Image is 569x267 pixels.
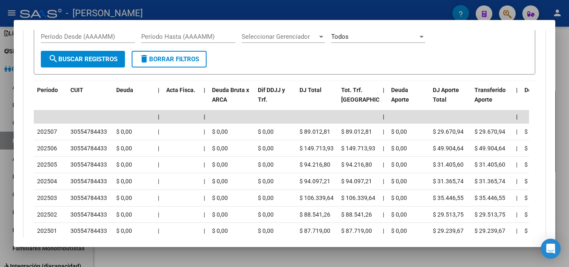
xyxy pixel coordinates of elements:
span: $ 0,00 [391,161,407,168]
span: | [383,195,384,201]
mat-icon: delete [139,54,149,64]
span: $ 0,00 [524,178,540,185]
span: $ 0,00 [116,161,132,168]
span: $ 35.446,55 [474,195,505,201]
span: | [204,87,205,93]
div: 30554784433 [70,193,107,203]
span: Acta Fisca. [166,87,195,93]
div: 30554784433 [70,226,107,236]
span: | [516,211,517,218]
span: $ 29.670,94 [474,128,505,135]
span: Deuda Bruta x ARCA [212,87,249,103]
span: 202501 [37,227,57,234]
div: 30554784433 [70,160,107,170]
span: $ 0,00 [212,128,228,135]
span: $ 29.513,75 [474,211,505,218]
span: $ 0,00 [212,161,228,168]
span: | [383,227,384,234]
div: 30554784433 [70,210,107,220]
datatable-header-cell: Período [34,81,67,118]
span: Todos [331,33,349,40]
datatable-header-cell: DJ Total [296,81,338,118]
span: | [158,195,159,201]
span: | [383,113,384,120]
span: $ 87.719,00 [341,227,372,234]
span: $ 0,00 [524,145,540,152]
span: $ 0,00 [391,211,407,218]
span: | [516,145,517,152]
datatable-header-cell: Acta Fisca. [163,81,200,118]
span: $ 0,00 [258,211,274,218]
span: 202506 [37,145,57,152]
span: $ 94.216,80 [341,161,372,168]
span: 202504 [37,178,57,185]
span: | [158,128,159,135]
span: | [516,195,517,201]
span: $ 0,00 [212,211,228,218]
span: | [383,211,384,218]
span: $ 94.216,80 [299,161,330,168]
datatable-header-cell: CUIT [67,81,113,118]
span: | [204,211,205,218]
span: Seleccionar Gerenciador [242,33,317,40]
span: | [516,161,517,168]
span: $ 35.446,55 [433,195,464,201]
span: | [383,161,384,168]
span: | [158,113,160,120]
span: $ 0,00 [391,145,407,152]
span: $ 0,00 [116,211,132,218]
datatable-header-cell: DJ Aporte Total [429,81,471,118]
span: | [158,211,159,218]
span: $ 106.339,64 [299,195,334,201]
span: Tot. Trf. [GEOGRAPHIC_DATA] [341,87,398,103]
span: $ 87.719,00 [299,227,330,234]
span: | [204,113,205,120]
span: | [158,87,160,93]
span: $ 0,00 [391,178,407,185]
datatable-header-cell: Tot. Trf. Bruto [338,81,379,118]
span: $ 49.904,64 [474,145,505,152]
span: $ 0,00 [116,195,132,201]
span: $ 0,00 [524,195,540,201]
span: $ 0,00 [116,178,132,185]
span: $ 31.365,74 [474,178,505,185]
span: | [158,227,159,234]
datatable-header-cell: | [379,81,388,118]
span: $ 29.239,67 [474,227,505,234]
span: DJ Total [299,87,322,93]
span: Buscar Registros [48,55,117,63]
datatable-header-cell: Deuda Bruta x ARCA [209,81,255,118]
span: | [516,113,518,120]
span: | [158,178,159,185]
span: $ 29.239,67 [433,227,464,234]
span: $ 0,00 [212,195,228,201]
span: $ 89.012,81 [341,128,372,135]
datatable-header-cell: Deuda Contr. [521,81,563,118]
span: $ 0,00 [212,227,228,234]
span: Borrar Filtros [139,55,199,63]
span: $ 94.097,21 [341,178,372,185]
span: $ 49.904,64 [433,145,464,152]
span: | [204,178,205,185]
span: $ 0,00 [258,128,274,135]
datatable-header-cell: Transferido Aporte [471,81,513,118]
span: Deuda [116,87,133,93]
span: | [383,178,384,185]
span: | [516,227,517,234]
span: | [516,128,517,135]
span: $ 0,00 [258,161,274,168]
span: $ 88.541,26 [299,211,330,218]
span: 202505 [37,161,57,168]
span: $ 0,00 [391,195,407,201]
span: | [158,145,159,152]
span: $ 0,00 [258,195,274,201]
button: Borrar Filtros [132,51,207,67]
span: $ 0,00 [258,178,274,185]
span: DJ Aporte Total [433,87,459,103]
span: $ 0,00 [116,227,132,234]
div: 30554784433 [70,127,107,137]
span: $ 89.012,81 [299,128,330,135]
datatable-header-cell: | [155,81,163,118]
span: 202502 [37,211,57,218]
span: | [204,145,205,152]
